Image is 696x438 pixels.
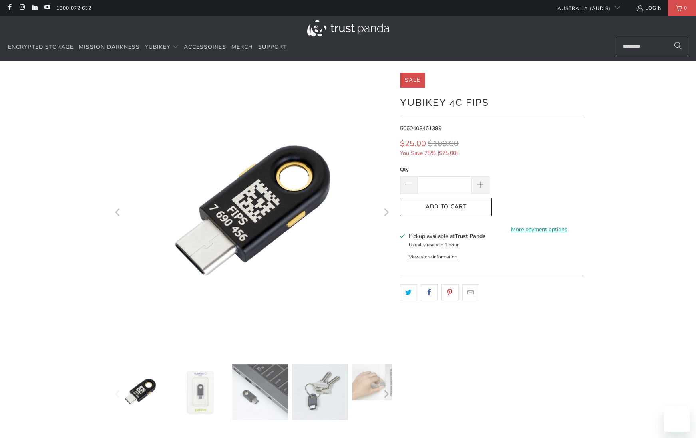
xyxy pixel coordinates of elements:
a: More payment options [494,225,584,234]
button: Next [380,364,392,424]
span: $75.00 [439,149,456,157]
span: You Save 75% ( ) [400,149,519,158]
span: Merch [231,43,253,51]
span: Support [258,43,287,51]
span: Sale [405,76,420,84]
a: Share this on Twitter [400,284,417,301]
img: YubiKey 4C FIPS - Trust Panda [172,364,228,420]
span: 5060408461389 [400,125,441,132]
a: Mission Darkness [79,38,140,57]
a: Login [636,4,662,12]
button: Previous [112,73,125,352]
img: YubiKey 4C FIPS - Trust Panda [292,364,348,420]
a: Accessories [184,38,226,57]
a: Share this on Facebook [421,284,438,301]
a: Trust Panda Australia on Instagram [18,5,25,11]
summary: YubiKey [145,38,179,57]
a: 1300 072 632 [56,4,91,12]
nav: Translation missing: en.navigation.header.main_nav [8,38,287,57]
span: Encrypted Storage [8,43,74,51]
b: Trust Panda [455,232,486,240]
button: Next [380,73,392,352]
img: YubiKey 4C FIPS - Trust Panda [112,364,168,420]
h1: YubiKey 4C FIPS [400,94,584,110]
h3: Pickup available at [409,232,486,240]
a: YubiKey 4C FIPS - Trust Panda [112,73,392,352]
img: YubiKey 4C FIPS - Trust Panda [352,364,408,400]
span: $25.00 [400,138,426,149]
button: Search [668,38,688,55]
a: Share this on Pinterest [441,284,459,301]
a: Trust Panda Australia on LinkedIn [31,5,38,11]
span: YubiKey [145,43,170,51]
a: Trust Panda Australia on YouTube [44,5,50,11]
small: Usually ready in 1 hour [409,242,459,248]
a: Email this to a friend [462,284,479,301]
label: Qty [400,165,489,174]
button: View store information [409,254,457,260]
span: Add to Cart [408,204,483,210]
a: Trust Panda Australia on Facebook [6,5,13,11]
span: Mission Darkness [79,43,140,51]
button: Previous [112,364,125,424]
a: Encrypted Storage [8,38,74,57]
iframe: Button to launch messaging window [664,406,690,432]
a: Support [258,38,287,57]
img: YubiKey 4C FIPS - Trust Panda [232,364,288,420]
input: Search... [616,38,688,55]
a: Merch [231,38,253,57]
img: Trust Panda Australia [307,20,389,36]
button: Add to Cart [400,198,492,216]
span: $100.00 [428,138,459,149]
span: Accessories [184,43,226,51]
